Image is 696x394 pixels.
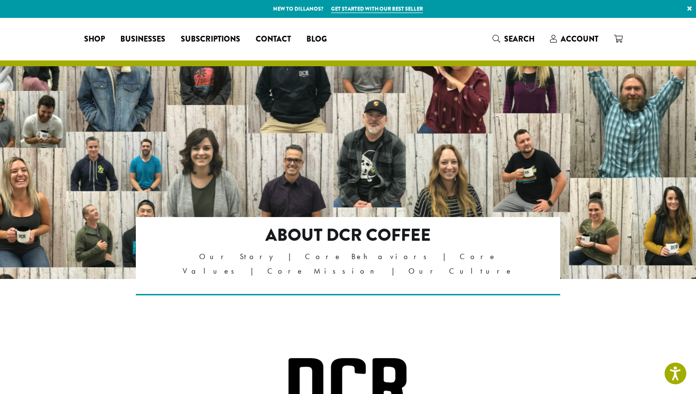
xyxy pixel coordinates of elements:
span: Search [504,33,535,44]
span: Blog [306,33,327,45]
p: Our Story | Core Behaviors | Core Values | Core Mission | Our Culture [178,249,519,278]
span: Contact [256,33,291,45]
a: Get started with our best seller [331,5,423,13]
span: Businesses [120,33,165,45]
span: Account [561,33,598,44]
a: Search [485,31,542,47]
span: Subscriptions [181,33,240,45]
a: Shop [76,31,113,47]
h2: About DCR Coffee [178,225,519,246]
span: Shop [84,33,105,45]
